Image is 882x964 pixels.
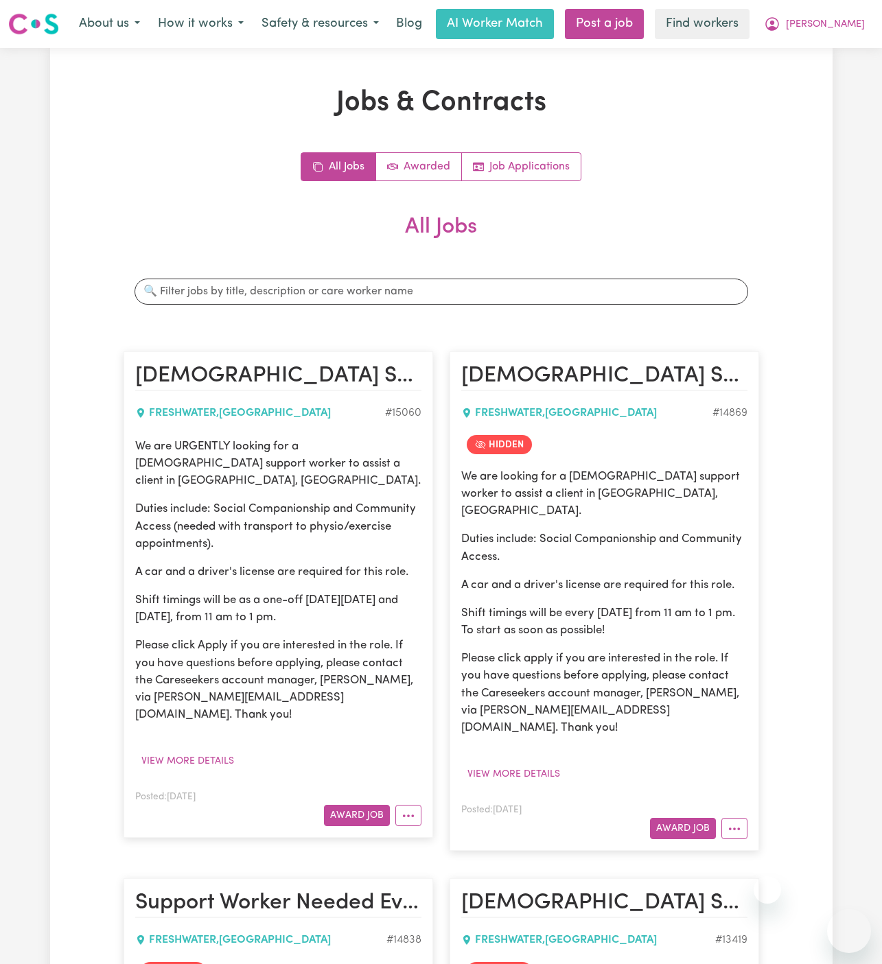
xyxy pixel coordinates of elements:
p: We are looking for a [DEMOGRAPHIC_DATA] support worker to assist a client in [GEOGRAPHIC_DATA], [... [461,468,747,520]
button: My Account [755,10,874,38]
span: Posted: [DATE] [461,806,522,814]
div: FRESHWATER , [GEOGRAPHIC_DATA] [461,932,715,948]
div: Job ID #14869 [712,405,747,421]
div: Job ID #14838 [386,932,421,948]
h1: Jobs & Contracts [124,86,759,119]
button: More options [395,805,421,826]
a: Find workers [655,9,750,39]
iframe: Button to launch messaging window [827,909,871,953]
h2: Female Support Worker Needed Every Wednesday Morning In Freshwater, NSW [461,890,747,917]
div: FRESHWATER , [GEOGRAPHIC_DATA] [135,932,386,948]
a: All jobs [301,153,376,180]
p: Shift timings will be every [DATE] from 11 am to 1 pm. To start as soon as possible! [461,604,747,639]
button: Award Job [324,805,390,826]
p: Shift timings will be as a one-off [DATE][DATE] and [DATE], from 11 am to 1 pm. [135,591,421,626]
div: Job ID #15060 [385,405,421,421]
span: Posted: [DATE] [135,792,196,801]
p: Duties include: Social Companionship and Community Access. [461,530,747,565]
button: More options [721,818,747,839]
p: Please click apply if you are interested in the role. If you have questions before applying, plea... [461,650,747,736]
h2: Support Worker Needed Every Friday In Freshwater, NSW [135,890,421,917]
h2: Female Support Worker Needed In Freshwater, NSW [135,363,421,390]
a: AI Worker Match [436,9,554,39]
button: View more details [135,751,240,772]
p: We are URGENTLY looking for a [DEMOGRAPHIC_DATA] support worker to assist a client in [GEOGRAPHIC... [135,438,421,490]
button: View more details [461,764,566,785]
h2: All Jobs [124,214,759,262]
div: FRESHWATER , [GEOGRAPHIC_DATA] [461,405,712,421]
img: Careseekers logo [8,12,59,36]
span: Job is hidden [467,435,532,454]
div: FRESHWATER , [GEOGRAPHIC_DATA] [135,405,385,421]
p: A car and a driver's license are required for this role. [461,576,747,593]
button: Award Job [650,818,716,839]
p: Please click Apply if you are interested in the role. If you have questions before applying, plea... [135,637,421,723]
a: Careseekers logo [8,8,59,40]
p: A car and a driver's license are required for this role. [135,563,421,580]
input: 🔍 Filter jobs by title, description or care worker name [135,279,748,305]
button: How it works [149,10,253,38]
h2: Female Support Worker Needed Every Friday In Freshwater, NSW [461,363,747,390]
a: Post a job [565,9,644,39]
span: [PERSON_NAME] [786,17,865,32]
a: Blog [388,9,430,39]
button: Safety & resources [253,10,388,38]
iframe: Close message [754,876,781,904]
p: Duties include: Social Companionship and Community Access (needed with transport to physio/exerci... [135,500,421,552]
button: About us [70,10,149,38]
a: Job applications [462,153,581,180]
div: Job ID #13419 [715,932,747,948]
a: Active jobs [376,153,462,180]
